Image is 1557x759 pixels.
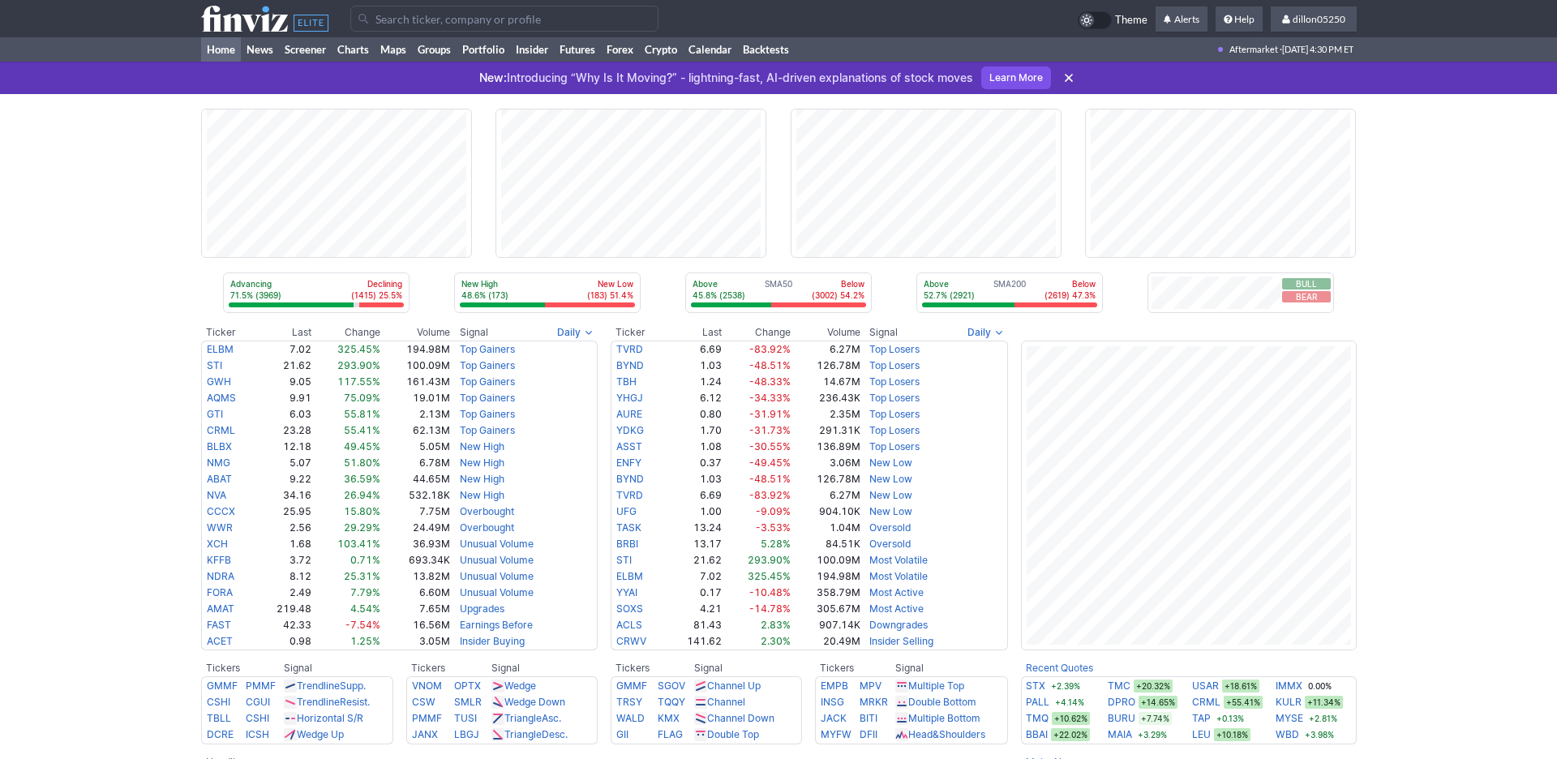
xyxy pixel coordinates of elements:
a: STX [1026,678,1045,694]
span: 7.79% [350,586,380,598]
span: -31.91% [749,408,791,420]
a: Charts [332,37,375,62]
span: dillon05250 [1293,13,1345,25]
a: Theme [1078,11,1147,29]
span: 26.94% [344,489,380,501]
a: BRBI [616,538,638,550]
td: 5.05M [381,439,451,455]
span: Aftermarket · [1229,37,1282,62]
td: 9.22 [255,471,312,487]
a: MYFW [821,728,851,740]
a: Crypto [639,37,683,62]
button: Bear [1282,291,1331,302]
a: TASK [616,521,641,534]
a: AMAT [207,602,234,615]
td: 9.05 [255,374,312,390]
a: Multiple Top [908,680,964,692]
a: MYSE [1276,710,1303,727]
a: TBH [616,375,637,388]
td: 1.08 [667,439,723,455]
p: Declining [351,278,402,289]
a: EMPB [821,680,848,692]
a: Insider [510,37,554,62]
span: Trendline [297,680,340,692]
span: -3.53% [756,521,791,534]
p: Introducing “Why Is It Moving?” - lightning-fast, AI-driven explanations of stock moves [479,70,973,86]
td: 358.79M [791,585,861,601]
div: SMA200 [922,278,1097,302]
td: 532.18K [381,487,451,504]
td: 100.09M [381,358,451,374]
td: 19.01M [381,390,451,406]
a: IMMX [1276,678,1302,694]
span: Theme [1115,11,1147,29]
a: Unusual Volume [460,586,534,598]
a: ICSH [246,728,269,740]
a: Top Losers [869,375,920,388]
span: -31.73% [749,424,791,436]
td: 2.56 [255,520,312,536]
span: 51.80% [344,457,380,469]
td: 6.78M [381,455,451,471]
a: Upgrades [460,602,504,615]
td: 100.09M [791,552,861,568]
p: Below [1044,278,1096,289]
a: ACLS [616,619,642,631]
p: Above [693,278,745,289]
a: Unusual Volume [460,570,534,582]
a: Top Gainers [460,375,515,388]
p: New High [461,278,508,289]
a: New Low [869,505,912,517]
td: 1.70 [667,422,723,439]
span: Daily [967,324,991,341]
span: -48.51% [749,473,791,485]
span: -34.33% [749,392,791,404]
a: YHGJ [616,392,643,404]
th: Volume [381,324,451,341]
a: OPTX [454,680,481,692]
span: 49.45% [344,440,380,452]
a: New Low [869,489,912,501]
a: Channel Up [707,680,761,692]
a: GMMF [207,680,238,692]
td: 1.68 [255,536,312,552]
a: TVRD [616,343,643,355]
span: -49.45% [749,457,791,469]
a: NVA [207,489,226,501]
a: Wedge Down [504,696,565,708]
a: FORA [207,586,233,598]
td: 136.89M [791,439,861,455]
a: Top Losers [869,359,920,371]
span: 0.71% [350,554,380,566]
a: Learn More [981,66,1051,89]
td: 6.03 [255,406,312,422]
a: BITI [860,712,877,724]
td: 904.10K [791,504,861,520]
a: JANX [412,728,438,740]
a: Most Volatile [869,554,928,566]
td: 21.62 [255,358,312,374]
div: SMA50 [691,278,866,302]
span: -48.51% [749,359,791,371]
a: AURE [616,408,642,420]
a: BLBX [207,440,232,452]
a: VNOM [412,680,442,692]
a: New Low [869,473,912,485]
td: 24.49M [381,520,451,536]
td: 126.78M [791,358,861,374]
input: Search [350,6,658,32]
a: PALL [1026,694,1049,710]
a: ASST [616,440,642,452]
a: SOXS [616,602,643,615]
td: 2.35M [791,406,861,422]
span: Trendline [297,696,340,708]
a: Top Losers [869,343,920,355]
a: STI [207,359,222,371]
a: Forex [601,37,639,62]
a: Most Volatile [869,570,928,582]
td: 6.69 [667,341,723,358]
span: 293.90% [748,554,791,566]
span: 325.45% [337,343,380,355]
a: GII [616,728,628,740]
p: 52.7% (2921) [924,289,975,301]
